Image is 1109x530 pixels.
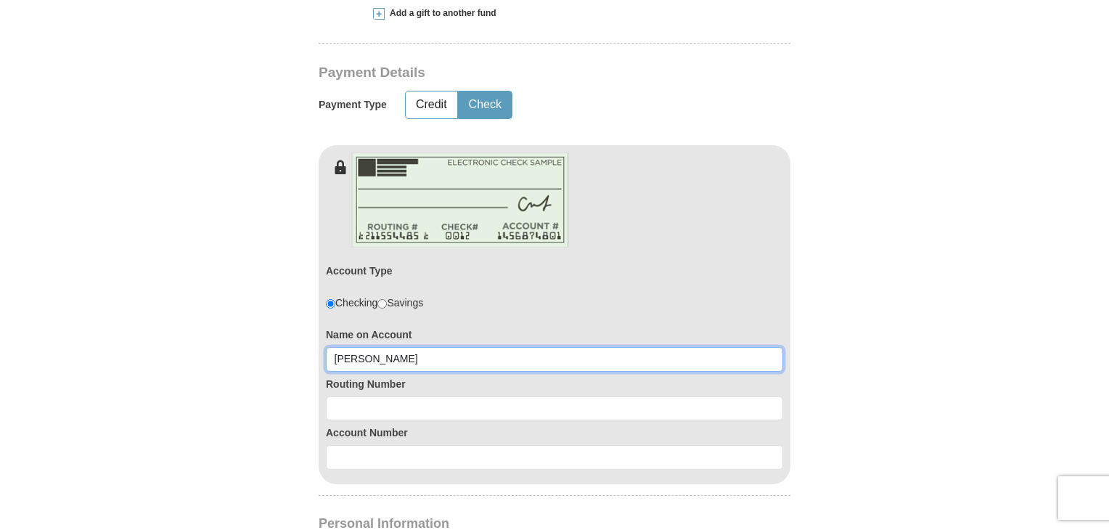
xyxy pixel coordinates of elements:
h3: Payment Details [319,65,689,81]
button: Credit [406,91,457,118]
label: Name on Account [326,327,783,342]
label: Account Type [326,264,393,278]
label: Routing Number [326,377,783,391]
h5: Payment Type [319,99,387,111]
h4: Personal Information [319,518,790,529]
span: Add a gift to another fund [385,7,496,20]
div: Checking Savings [326,295,423,310]
img: check-en.png [351,152,569,248]
label: Account Number [326,425,783,440]
button: Check [459,91,512,118]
